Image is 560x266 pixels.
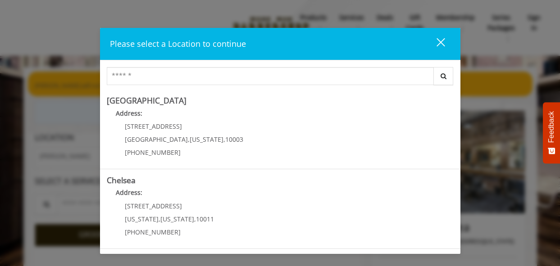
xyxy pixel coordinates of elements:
[225,135,243,144] span: 10003
[116,109,142,117] b: Address:
[194,215,196,223] span: ,
[125,148,181,157] span: [PHONE_NUMBER]
[159,215,160,223] span: ,
[125,135,188,144] span: [GEOGRAPHIC_DATA]
[190,135,223,144] span: [US_STATE]
[188,135,190,144] span: ,
[420,35,451,53] button: close dialog
[547,111,555,143] span: Feedback
[223,135,225,144] span: ,
[543,102,560,163] button: Feedback - Show survey
[160,215,194,223] span: [US_STATE]
[107,175,136,185] b: Chelsea
[116,188,142,197] b: Address:
[426,37,444,51] div: close dialog
[125,215,159,223] span: [US_STATE]
[107,95,187,106] b: [GEOGRAPHIC_DATA]
[107,67,454,90] div: Center Select
[107,67,434,85] input: Search Center
[125,202,182,210] span: [STREET_ADDRESS]
[438,73,449,79] i: Search button
[125,122,182,131] span: [STREET_ADDRESS]
[110,38,246,49] span: Please select a Location to continue
[125,228,181,236] span: [PHONE_NUMBER]
[196,215,214,223] span: 10011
